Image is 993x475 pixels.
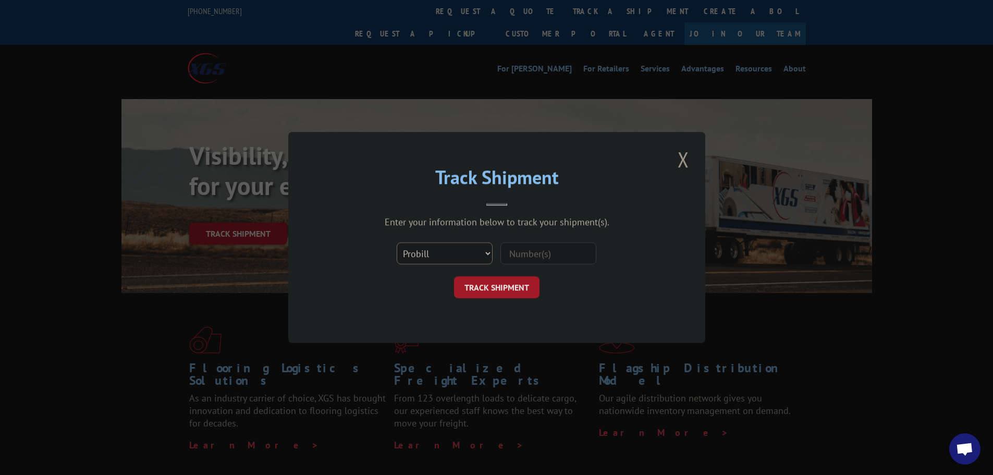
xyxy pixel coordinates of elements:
[675,145,692,174] button: Close modal
[340,170,653,190] h2: Track Shipment
[454,276,540,298] button: TRACK SHIPMENT
[340,216,653,228] div: Enter your information below to track your shipment(s).
[949,433,980,465] a: Open chat
[500,242,596,264] input: Number(s)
